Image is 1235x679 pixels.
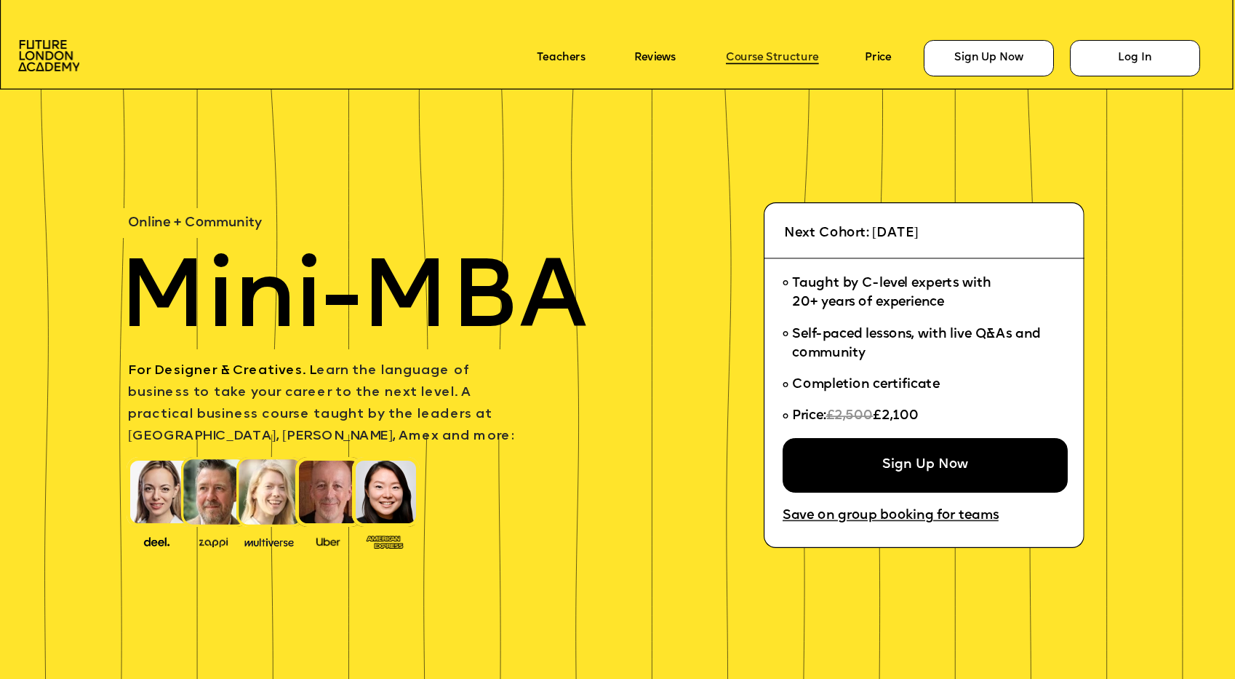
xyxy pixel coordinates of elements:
[189,534,237,547] img: image-b2f1584c-cbf7-4a77-bbe0-f56ae6ee31f2.png
[634,52,675,65] a: Reviews
[865,52,891,65] a: Price
[240,533,298,549] img: image-b7d05013-d886-4065-8d38-3eca2af40620.png
[792,327,1044,360] span: Self-paced lessons, with live Q&As and community
[18,40,80,71] img: image-aac980e9-41de-4c2d-a048-f29dd30a0068.png
[128,217,262,230] span: Online + Community
[792,378,939,391] span: Completion certificate
[792,409,826,422] span: Price:
[304,534,352,547] img: image-99cff0b2-a396-4aab-8550-cf4071da2cb9.png
[726,52,819,65] a: Course Structure
[132,533,180,549] img: image-388f4489-9820-4c53-9b08-f7df0b8d4ae2.png
[784,227,919,240] span: Next Cohort: [DATE]
[119,254,586,351] span: Mini-MBA
[826,409,874,422] span: £2,500
[792,277,991,309] span: Taught by C-level experts with 20+ years of experience
[874,409,919,422] span: £2,100
[783,509,999,524] a: Save on group booking for teams
[128,365,513,443] span: earn the language of business to take your career to the next level. A practical business course ...
[128,365,316,378] span: For Designer & Creatives. L
[361,532,409,550] img: image-93eab660-639c-4de6-957c-4ae039a0235a.png
[537,52,585,65] a: Teachers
